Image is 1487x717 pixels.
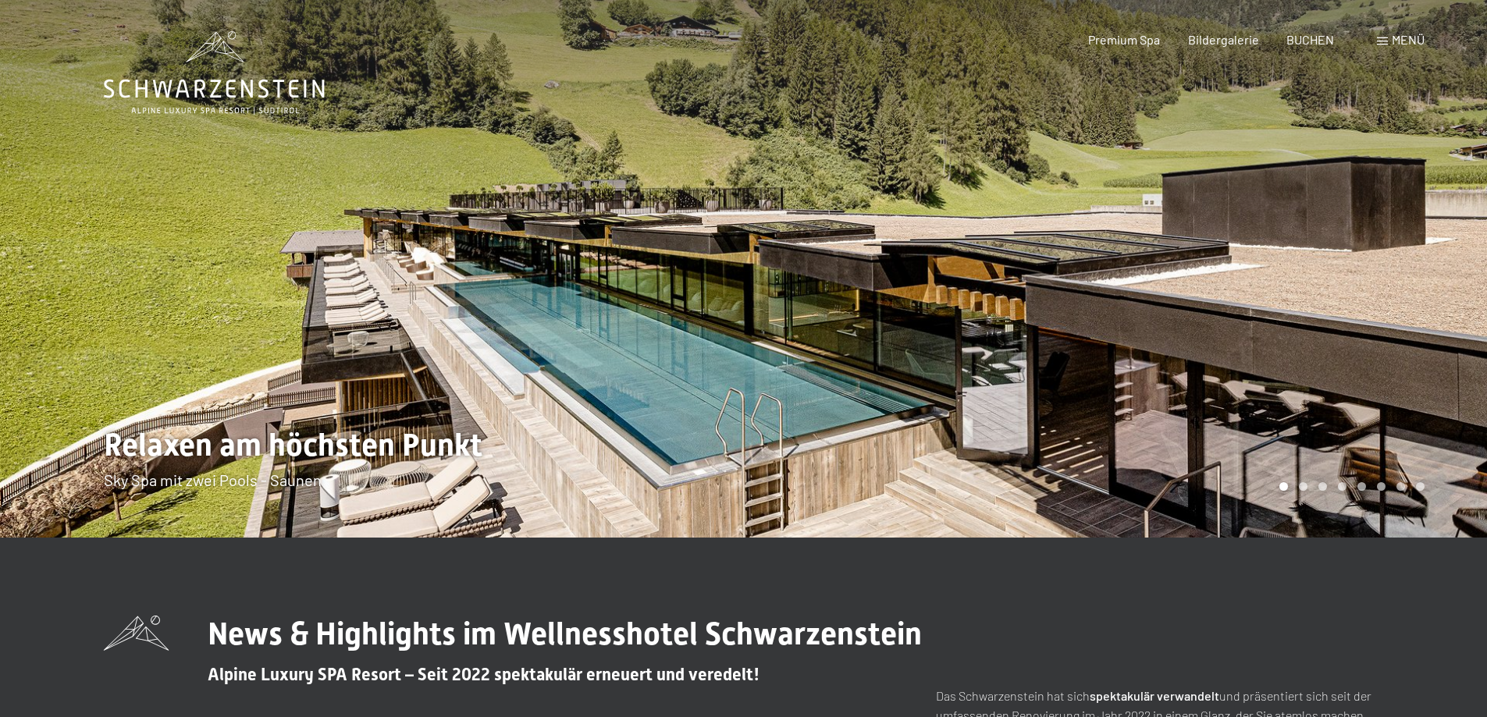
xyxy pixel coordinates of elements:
[208,665,760,684] span: Alpine Luxury SPA Resort – Seit 2022 spektakulär erneuert und veredelt!
[1286,32,1334,47] a: BUCHEN
[1299,482,1307,491] div: Carousel Page 2
[1279,482,1288,491] div: Carousel Page 1 (Current Slide)
[1318,482,1327,491] div: Carousel Page 3
[1416,482,1425,491] div: Carousel Page 8
[1338,482,1346,491] div: Carousel Page 4
[1357,482,1366,491] div: Carousel Page 5
[1396,482,1405,491] div: Carousel Page 7
[1188,32,1259,47] a: Bildergalerie
[1274,482,1425,491] div: Carousel Pagination
[1088,32,1160,47] a: Premium Spa
[1377,482,1386,491] div: Carousel Page 6
[1392,32,1425,47] span: Menü
[1090,688,1219,703] strong: spektakulär verwandelt
[208,616,922,652] span: News & Highlights im Wellnesshotel Schwarzenstein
